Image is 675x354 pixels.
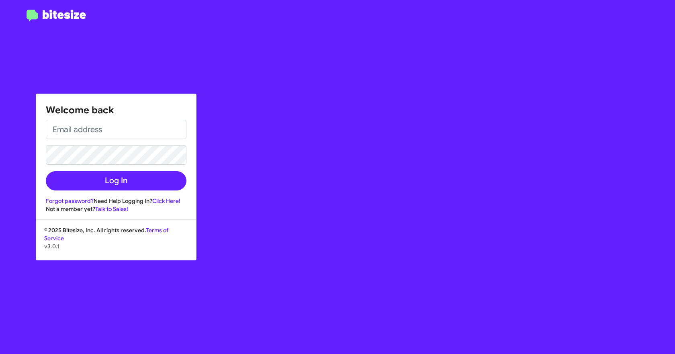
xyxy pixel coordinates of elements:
a: Talk to Sales! [95,205,128,213]
div: Not a member yet? [46,205,186,213]
a: Forgot password? [46,197,94,205]
input: Email address [46,120,186,139]
h1: Welcome back [46,104,186,117]
button: Log In [46,171,186,190]
a: Click Here! [152,197,180,205]
div: © 2025 Bitesize, Inc. All rights reserved. [36,226,196,260]
div: Need Help Logging In? [46,197,186,205]
p: v3.0.1 [44,242,188,250]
